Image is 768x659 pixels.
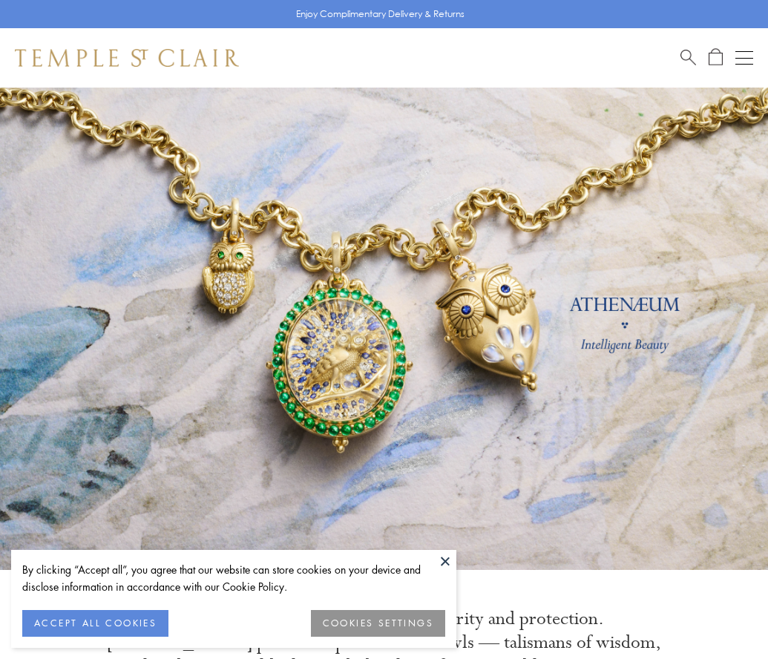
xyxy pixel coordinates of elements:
[735,49,753,67] button: Open navigation
[22,561,445,595] div: By clicking “Accept all”, you agree that our website can store cookies on your device and disclos...
[296,7,465,22] p: Enjoy Complimentary Delivery & Returns
[709,48,723,67] a: Open Shopping Bag
[311,610,445,637] button: COOKIES SETTINGS
[15,49,239,67] img: Temple St. Clair
[680,48,696,67] a: Search
[22,610,168,637] button: ACCEPT ALL COOKIES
